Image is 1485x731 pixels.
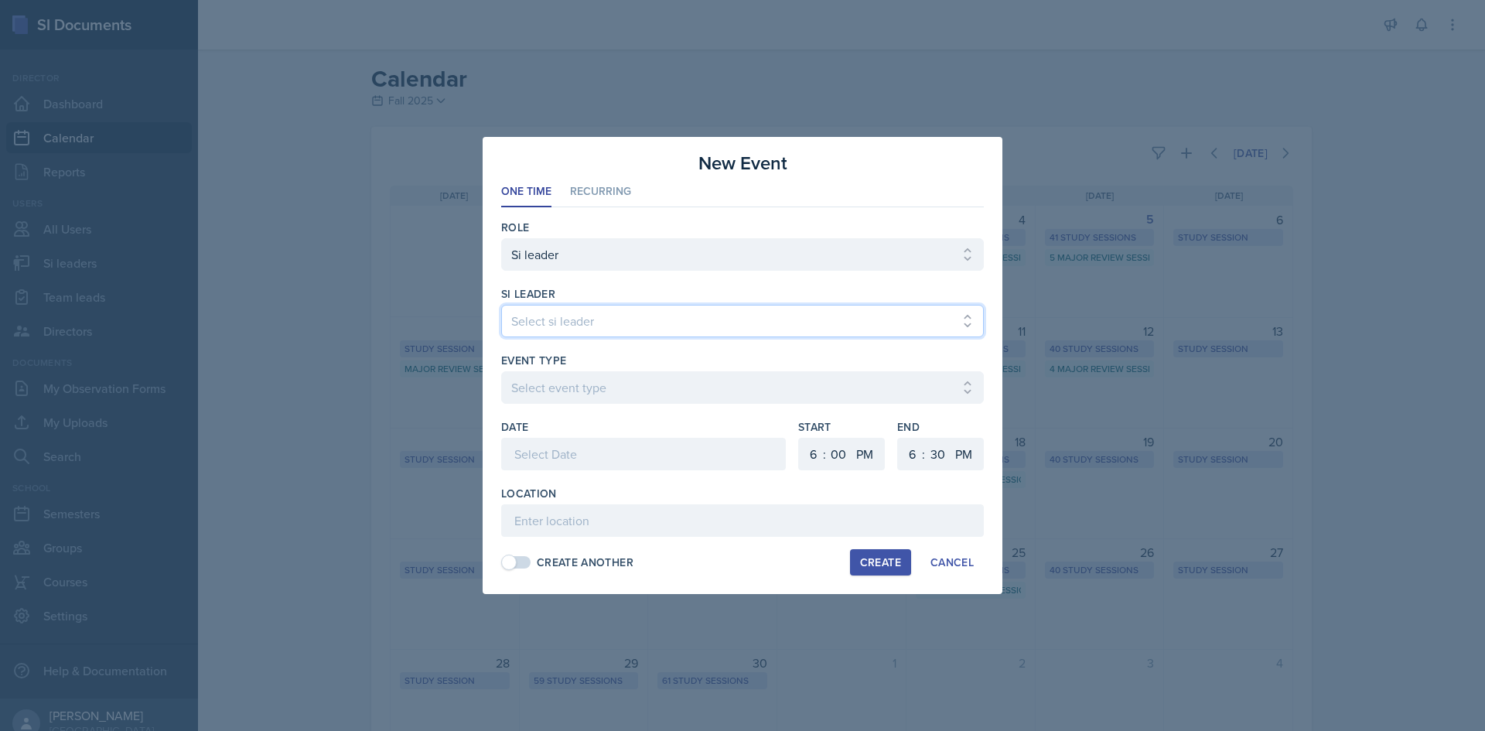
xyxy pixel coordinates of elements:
li: One Time [501,177,551,207]
button: Create [850,549,911,576]
label: Start [798,419,885,435]
div: Cancel [930,556,974,569]
label: Date [501,419,528,435]
div: : [922,445,925,463]
div: Create [860,556,901,569]
label: Location [501,486,557,501]
h3: New Event [698,149,787,177]
button: Cancel [920,549,984,576]
li: Recurring [570,177,631,207]
label: Role [501,220,529,235]
div: Create Another [537,555,633,571]
label: si leader [501,286,555,302]
label: End [897,419,984,435]
input: Enter location [501,504,984,537]
div: : [823,445,826,463]
label: Event Type [501,353,567,368]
